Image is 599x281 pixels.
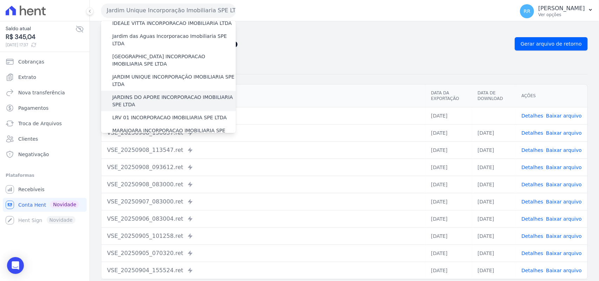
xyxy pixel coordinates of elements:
a: Baixar arquivo [546,130,582,136]
a: Detalhes [521,216,543,222]
a: Gerar arquivo de retorno [515,37,588,51]
span: Nova transferência [18,89,65,96]
div: VSE_20250907_083000.ret [107,198,420,206]
a: Baixar arquivo [546,182,582,187]
a: Detalhes [521,233,543,239]
td: [DATE] [425,124,472,141]
td: [DATE] [425,176,472,193]
a: Baixar arquivo [546,199,582,205]
a: Recebíveis [3,182,87,196]
div: a64613c8-d0e5-4a03-a0b6-9bd31eacc14f [107,112,420,120]
span: Extrato [18,74,36,81]
a: Detalhes [521,113,543,119]
a: Detalhes [521,199,543,205]
a: Detalhes [521,250,543,256]
span: Conta Hent [18,201,46,208]
td: [DATE] [472,159,516,176]
td: [DATE] [472,141,516,159]
a: Pagamentos [3,101,87,115]
span: RR [524,9,530,14]
td: [DATE] [425,107,472,124]
a: Nova transferência [3,86,87,100]
td: [DATE] [472,193,516,210]
td: [DATE] [425,245,472,262]
td: [DATE] [472,124,516,141]
div: VSE_20250904_155524.ret [107,266,420,275]
span: Troca de Arquivos [18,120,62,127]
label: JARDINS DO APORE INCORPORACAO IMOBILIARIA SPE LTDA [112,94,236,108]
td: [DATE] [425,210,472,227]
a: Extrato [3,70,87,84]
a: Cobranças [3,55,87,69]
label: MARAJOARA INCORPORACAO IMOBILIARIA SPE LTDA [112,127,236,142]
div: Plataformas [6,171,84,180]
span: Negativação [18,151,49,158]
span: Recebíveis [18,186,45,193]
a: Detalhes [521,130,543,136]
label: JARDIM UNIQUE INCORPORAÇÃO IMOBILIARIA SPE LTDA [112,73,236,88]
label: IDEALE VITTA INCORPORACAO IMOBILIARIA LTDA [112,20,232,27]
p: Ver opções [538,12,585,18]
a: Baixar arquivo [546,233,582,239]
a: Detalhes [521,182,543,187]
span: Pagamentos [18,105,48,112]
td: [DATE] [472,210,516,227]
span: Saldo atual [6,25,75,32]
a: Baixar arquivo [546,113,582,119]
th: Data da Exportação [425,85,472,107]
span: Novidade [50,201,79,208]
a: Baixar arquivo [546,250,582,256]
h2: Exportações de Retorno [101,39,509,49]
span: Gerar arquivo de retorno [521,40,582,47]
a: Detalhes [521,165,543,170]
span: Cobranças [18,58,44,65]
div: VSE_20250906_083004.ret [107,215,420,223]
div: VSE_20250908_113547.ret [107,146,420,154]
label: Jardim das Aguas Incorporacao Imobiliaria SPE LTDA [112,33,236,47]
div: VSE_20250908_150637.ret [107,129,420,137]
nav: Sidebar [6,55,84,227]
div: VSE_20250905_101258.ret [107,232,420,240]
span: [DATE] 17:37 [6,42,75,48]
th: Data de Download [472,85,516,107]
a: Negativação [3,147,87,161]
p: [PERSON_NAME] [538,5,585,12]
a: Detalhes [521,147,543,153]
a: Conta Hent Novidade [3,198,87,212]
td: [DATE] [425,141,472,159]
a: Baixar arquivo [546,147,582,153]
a: Baixar arquivo [546,216,582,222]
label: LRV 01 INCORPORACAO IMOBILIARIA SPE LTDA [112,114,227,121]
td: [DATE] [425,159,472,176]
a: Baixar arquivo [546,165,582,170]
th: Ações [516,85,587,107]
td: [DATE] [425,227,472,245]
span: R$ 345,04 [6,32,75,42]
div: Open Intercom Messenger [7,257,24,274]
span: Clientes [18,135,38,142]
th: Arquivo [101,85,425,107]
td: [DATE] [472,245,516,262]
div: VSE_20250908_083000.ret [107,180,420,189]
button: Jardim Unique Incorporação Imobiliaria SPE LTDA [101,4,236,18]
a: Clientes [3,132,87,146]
td: [DATE] [472,176,516,193]
nav: Breadcrumb [101,27,588,34]
a: Detalhes [521,268,543,273]
td: [DATE] [425,262,472,279]
a: Baixar arquivo [546,268,582,273]
div: VSE_20250908_093612.ret [107,163,420,172]
td: [DATE] [425,193,472,210]
button: RR [PERSON_NAME] Ver opções [514,1,599,21]
a: Troca de Arquivos [3,116,87,131]
td: [DATE] [472,227,516,245]
label: [GEOGRAPHIC_DATA] INCORPORACAO IMOBILIARIA SPE LTDA [112,53,236,68]
div: VSE_20250905_070320.ret [107,249,420,257]
td: [DATE] [472,262,516,279]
